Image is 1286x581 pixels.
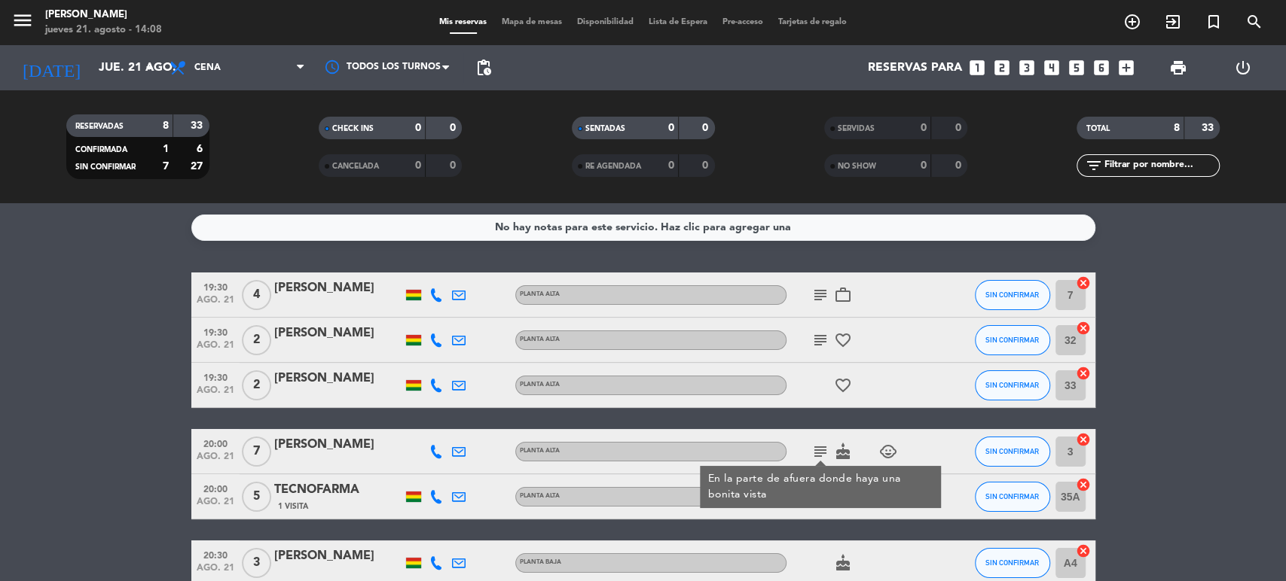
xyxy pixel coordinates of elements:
span: SIN CONFIRMAR [75,163,136,171]
strong: 0 [668,160,674,171]
span: 5 [242,482,271,512]
i: cancel [1076,543,1091,558]
span: RE AGENDADA [585,163,641,170]
span: 2 [242,370,271,400]
div: En la parte de afuera donde haya una bonita vista [707,471,933,503]
span: Disponibilidad [570,18,641,26]
strong: 0 [921,160,927,171]
strong: 8 [1174,123,1180,133]
span: 19:30 [197,368,234,385]
i: cancel [1076,321,1091,336]
span: CANCELADA [332,163,379,170]
i: favorite_border [834,376,852,394]
strong: 0 [702,160,711,171]
span: Planta alta [520,382,560,388]
i: cancel [1076,366,1091,381]
span: SENTADAS [585,125,625,132]
span: Tarjetas de regalo [771,18,854,26]
strong: 0 [702,123,711,133]
i: turned_in_not [1205,13,1223,31]
strong: 0 [921,123,927,133]
div: [PERSON_NAME] [274,278,402,298]
span: NO SHOW [838,163,876,170]
span: Mis reservas [432,18,494,26]
span: SIN CONFIRMAR [985,290,1039,299]
span: 19:30 [197,323,234,340]
div: jueves 21. agosto - 14:08 [45,23,162,38]
strong: 0 [955,160,964,171]
i: add_circle_outline [1123,13,1141,31]
i: exit_to_app [1164,13,1182,31]
i: [DATE] [11,51,91,84]
span: 19:30 [197,278,234,295]
div: [PERSON_NAME] [274,435,402,455]
span: Planta alta [520,291,560,297]
span: Planta alta [520,448,560,454]
i: looks_6 [1092,58,1111,78]
span: ago. 21 [197,295,234,312]
button: SIN CONFIRMAR [975,437,1050,467]
i: subject [811,286,829,304]
span: ago. 21 [197,385,234,403]
strong: 0 [415,160,421,171]
span: print [1169,59,1187,77]
div: [PERSON_NAME] [274,324,402,343]
i: looks_one [967,58,987,78]
input: Filtrar por nombre... [1102,157,1219,174]
i: looks_5 [1067,58,1086,78]
span: ago. 21 [197,563,234,580]
i: arrow_drop_down [140,59,158,77]
strong: 7 [163,161,169,172]
i: menu [11,9,34,32]
span: SERVIDAS [838,125,875,132]
span: Lista de Espera [641,18,715,26]
span: SIN CONFIRMAR [985,447,1039,455]
button: SIN CONFIRMAR [975,482,1050,512]
span: Reservas para [868,61,962,75]
strong: 8 [163,120,169,131]
strong: 0 [668,123,674,133]
span: Pre-acceso [715,18,771,26]
i: cake [834,554,852,572]
div: No hay notas para este servicio. Haz clic para agregar una [495,219,791,236]
div: LOG OUT [1211,45,1275,90]
span: ago. 21 [197,452,234,469]
i: cancel [1076,477,1091,492]
span: Planta alta [520,493,560,499]
i: looks_4 [1042,58,1061,78]
strong: 27 [191,161,206,172]
i: cake [834,443,852,461]
i: subject [811,443,829,461]
div: [PERSON_NAME] [274,546,402,566]
strong: 33 [1202,123,1217,133]
button: menu [11,9,34,37]
span: SIN CONFIRMAR [985,381,1039,389]
button: SIN CONFIRMAR [975,548,1050,578]
span: 3 [242,548,271,578]
span: pending_actions [475,59,493,77]
span: 2 [242,325,271,355]
i: power_settings_new [1233,59,1251,77]
span: SIN CONFIRMAR [985,558,1039,567]
span: Planta baja [520,559,561,565]
i: subject [811,331,829,349]
span: TOTAL [1086,125,1109,132]
i: cancel [1076,275,1091,290]
span: 20:00 [197,479,234,497]
i: filter_list [1084,157,1102,175]
i: looks_two [992,58,1012,78]
span: 1 Visita [278,500,308,513]
div: TECNOFARMA [274,480,402,500]
button: SIN CONFIRMAR [975,280,1050,310]
span: Cena [194,62,221,73]
i: search [1245,13,1263,31]
strong: 1 [163,144,169,154]
strong: 0 [450,160,459,171]
i: looks_3 [1017,58,1037,78]
span: CONFIRMADA [75,146,127,154]
strong: 0 [955,123,964,133]
span: 20:30 [197,546,234,563]
i: add_box [1116,58,1136,78]
span: CHECK INS [332,125,374,132]
i: child_care [879,443,897,461]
